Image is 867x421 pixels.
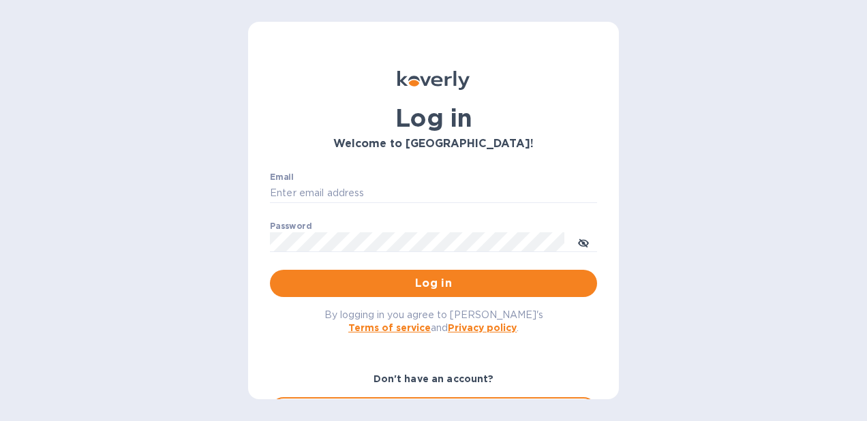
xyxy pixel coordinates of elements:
input: Enter email address [270,183,597,204]
label: Email [270,173,294,181]
b: Don't have an account? [374,373,494,384]
a: Privacy policy [448,322,517,333]
label: Password [270,222,311,230]
h3: Welcome to [GEOGRAPHIC_DATA]! [270,138,597,151]
h1: Log in [270,104,597,132]
span: Log in [281,275,586,292]
img: Koverly [397,71,470,90]
a: Terms of service [348,322,431,333]
button: Log in [270,270,597,297]
button: toggle password visibility [570,228,597,255]
span: By logging in you agree to [PERSON_NAME]'s and . [324,309,543,333]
